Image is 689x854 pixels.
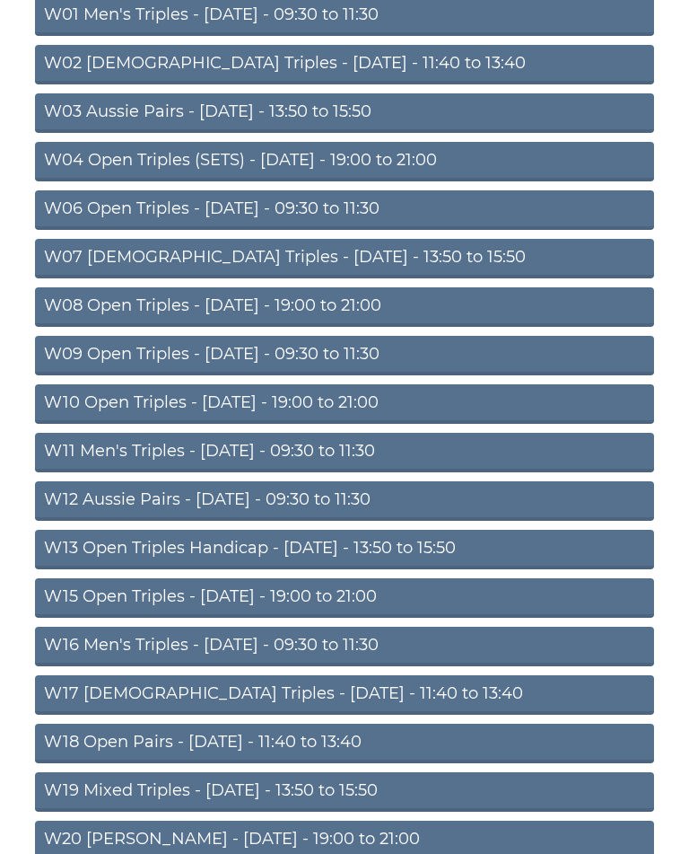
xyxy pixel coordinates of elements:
a: W13 Open Triples Handicap - [DATE] - 13:50 to 15:50 [35,530,654,569]
a: W08 Open Triples - [DATE] - 19:00 to 21:00 [35,287,654,327]
a: W18 Open Pairs - [DATE] - 11:40 to 13:40 [35,724,654,763]
a: W06 Open Triples - [DATE] - 09:30 to 11:30 [35,190,654,230]
a: W17 [DEMOGRAPHIC_DATA] Triples - [DATE] - 11:40 to 13:40 [35,675,654,715]
a: W16 Men's Triples - [DATE] - 09:30 to 11:30 [35,627,654,666]
a: W04 Open Triples (SETS) - [DATE] - 19:00 to 21:00 [35,142,654,181]
a: W07 [DEMOGRAPHIC_DATA] Triples - [DATE] - 13:50 to 15:50 [35,239,654,278]
a: W19 Mixed Triples - [DATE] - 13:50 to 15:50 [35,772,654,812]
a: W10 Open Triples - [DATE] - 19:00 to 21:00 [35,384,654,424]
a: W09 Open Triples - [DATE] - 09:30 to 11:30 [35,336,654,375]
a: W02 [DEMOGRAPHIC_DATA] Triples - [DATE] - 11:40 to 13:40 [35,45,654,84]
a: W12 Aussie Pairs - [DATE] - 09:30 to 11:30 [35,481,654,521]
a: W11 Men's Triples - [DATE] - 09:30 to 11:30 [35,433,654,472]
a: W03 Aussie Pairs - [DATE] - 13:50 to 15:50 [35,93,654,133]
a: W15 Open Triples - [DATE] - 19:00 to 21:00 [35,578,654,618]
